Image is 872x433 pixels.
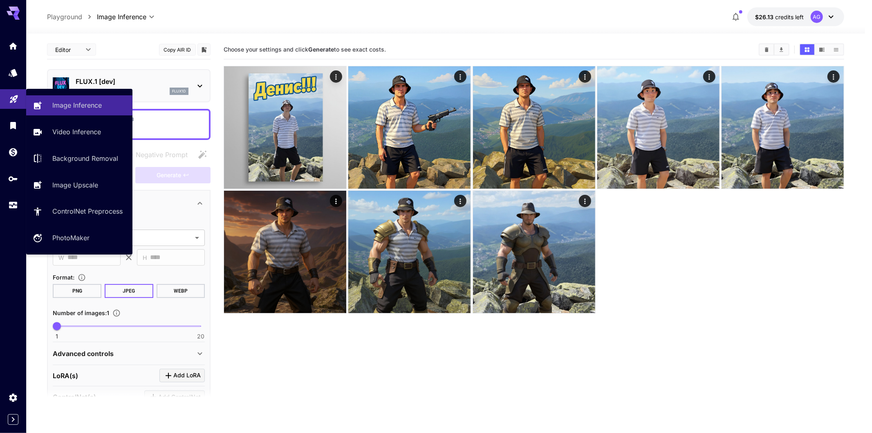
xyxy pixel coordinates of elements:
[53,349,114,359] p: Advanced controls
[755,13,804,21] div: $26.12771
[348,191,471,313] img: Z
[105,284,153,298] button: JPEG
[800,44,814,55] button: Show images in grid view
[53,274,74,281] span: Format :
[8,392,18,403] div: Settings
[747,7,844,26] button: $26.12771
[76,77,188,86] p: FLUX.1 [dev]
[473,191,595,313] img: 9k=
[53,309,109,316] span: Number of images : 1
[776,14,804,20] span: credits left
[26,149,132,169] a: Background Removal
[119,149,194,160] span: Negative prompts are not compatible with the selected model.
[8,200,18,210] div: Usage
[109,309,124,317] button: Specify how many images to generate in a single request. Each image generation will be charged se...
[815,44,829,55] button: Show images in video view
[827,70,840,83] div: Actions
[760,44,774,55] button: Clear Images
[26,175,132,195] a: Image Upscale
[47,12,97,22] nav: breadcrumb
[47,12,82,22] p: Playground
[597,66,720,189] img: Z
[157,284,205,298] button: WEBP
[8,41,18,51] div: Home
[172,88,186,94] p: flux1d
[829,44,843,55] button: Show images in list view
[200,45,208,54] button: Add to library
[774,44,789,55] button: Download All
[53,371,78,381] p: LoRA(s)
[799,43,844,56] div: Show images in grid viewShow images in video viewShow images in list view
[8,68,18,78] div: Models
[722,66,844,189] img: Z
[330,70,342,83] div: Actions
[224,191,346,313] img: 9k=
[159,44,196,56] button: Copy AIR ID
[52,100,102,110] p: Image Inference
[8,147,18,157] div: Wallet
[136,150,188,160] span: Negative Prompt
[52,153,118,163] p: Background Removal
[473,66,595,189] img: Z
[330,195,342,207] div: Actions
[26,122,132,142] a: Video Inference
[759,43,789,56] div: Clear ImagesDownload All
[8,120,18,131] div: Library
[578,195,591,207] div: Actions
[52,206,123,216] p: ControlNet Preprocess
[26,201,132,221] a: ControlNet Preprocess
[811,11,823,23] div: AG
[578,70,591,83] div: Actions
[52,127,101,137] p: Video Inference
[197,332,204,341] span: 20
[56,332,58,341] span: 1
[755,14,776,20] span: $26.13
[52,180,98,190] p: Image Upscale
[308,46,334,53] b: Generate
[55,45,81,54] span: Editor
[52,233,90,243] p: PhotoMaker
[159,369,205,382] button: Click to add LoRA
[53,284,101,298] button: PNG
[173,370,201,381] span: Add LoRA
[9,92,19,103] div: Playground
[74,273,89,282] button: Choose the file format for the output image.
[8,174,18,184] div: API Keys
[26,228,132,248] a: PhotoMaker
[703,70,715,83] div: Actions
[8,414,18,425] button: Expand sidebar
[454,70,466,83] div: Actions
[224,66,346,189] img: 2Q==
[454,195,466,207] div: Actions
[26,95,132,115] a: Image Inference
[224,46,386,53] span: Choose your settings and click to see exact costs.
[97,12,146,22] span: Image Inference
[143,253,147,262] span: H
[348,66,471,189] img: 2Q==
[58,253,64,262] span: W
